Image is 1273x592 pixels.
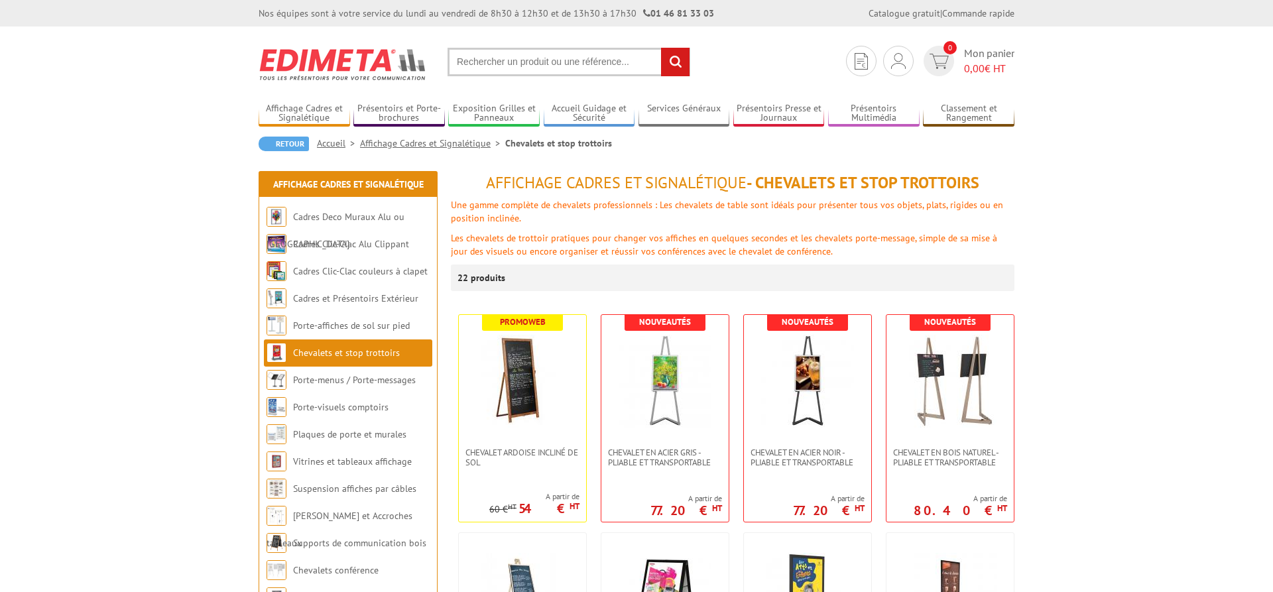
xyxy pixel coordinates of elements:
span: Chevalet en Acier noir - Pliable et transportable [751,447,865,467]
span: Chevalet en bois naturel - Pliable et transportable [893,447,1007,467]
a: Porte-visuels comptoirs [293,401,389,413]
span: Chevalet Ardoise incliné de sol [465,447,579,467]
img: Cadres Deco Muraux Alu ou Bois [267,207,286,227]
a: devis rapide 0 Mon panier 0,00€ HT [920,46,1014,76]
span: Affichage Cadres et Signalétique [486,172,747,193]
a: Chevalets conférence [293,564,379,576]
p: 77.20 € [650,506,722,514]
a: [PERSON_NAME] et Accroches tableaux [267,510,412,549]
img: Chevalets conférence [267,560,286,580]
span: A partir de [914,493,1007,504]
img: devis rapide [930,54,949,69]
span: 0 [943,41,957,54]
input: rechercher [661,48,690,76]
a: Classement et Rangement [923,103,1014,125]
a: Plaques de porte et murales [293,428,406,440]
span: A partir de [793,493,865,504]
img: Chevalet en Acier gris - Pliable et transportable [619,335,711,428]
strong: 01 46 81 33 03 [643,7,714,19]
img: Vitrines et tableaux affichage [267,451,286,471]
p: 60 € [489,504,516,514]
p: 77.20 € [793,506,865,514]
img: Chevalet en Acier noir - Pliable et transportable [761,335,854,428]
input: Rechercher un produit ou une référence... [448,48,690,76]
a: Chevalets et stop trottoirs [293,347,400,359]
span: Les chevalets de trottoir pratiques pour changer vos affiches en quelques secondes et les chevale... [451,232,997,257]
sup: HT [855,503,865,514]
img: Suspension affiches par câbles [267,479,286,499]
a: Affichage Cadres et Signalétique [259,103,350,125]
sup: HT [712,503,722,514]
a: Suspension affiches par câbles [293,483,416,495]
sup: HT [997,503,1007,514]
img: devis rapide [855,53,868,70]
img: Chevalet en bois naturel - Pliable et transportable [904,335,997,428]
img: Chevalets et stop trottoirs [267,343,286,363]
img: Porte-affiches de sol sur pied [267,316,286,335]
a: Chevalet Ardoise incliné de sol [459,447,586,467]
img: Cimaises et Accroches tableaux [267,506,286,526]
span: A partir de [489,491,579,502]
span: € HT [964,61,1014,76]
li: Chevalets et stop trottoirs [505,137,612,150]
h1: - Chevalets et stop trottoirs [451,174,1014,192]
a: Cadres et Présentoirs Extérieur [293,292,418,304]
img: Plaques de porte et murales [267,424,286,444]
p: 22 produits [457,265,507,291]
div: Nos équipes sont à votre service du lundi au vendredi de 8h30 à 12h30 et de 13h30 à 17h30 [259,7,714,20]
sup: HT [508,502,516,511]
a: Cadres Clic-Clac Alu Clippant [293,238,409,250]
a: Exposition Grilles et Panneaux [448,103,540,125]
a: Vitrines et tableaux affichage [293,455,412,467]
a: Porte-affiches de sol sur pied [293,320,410,331]
a: Services Généraux [638,103,730,125]
a: Accueil Guidage et Sécurité [544,103,635,125]
a: Porte-menus / Porte-messages [293,374,416,386]
a: Supports de communication bois [293,537,426,549]
a: Cadres Deco Muraux Alu ou [GEOGRAPHIC_DATA] [267,211,404,250]
b: Nouveautés [782,316,833,327]
b: Promoweb [500,316,546,327]
img: Chevalet Ardoise incliné de sol [476,335,569,428]
a: Affichage Cadres et Signalétique [273,178,424,190]
b: Nouveautés [639,316,691,327]
span: 0,00 [964,62,985,75]
a: Cadres Clic-Clac couleurs à clapet [293,265,428,277]
img: Cadres et Présentoirs Extérieur [267,288,286,308]
span: A partir de [650,493,722,504]
p: 54 € [518,504,579,512]
img: Porte-visuels comptoirs [267,397,286,417]
a: Présentoirs Multimédia [828,103,920,125]
a: Catalogue gratuit [869,7,940,19]
img: Cadres Clic-Clac couleurs à clapet [267,261,286,281]
a: Chevalet en bois naturel - Pliable et transportable [886,447,1014,467]
p: 80.40 € [914,506,1007,514]
a: Présentoirs Presse et Journaux [733,103,825,125]
a: Chevalet en Acier gris - Pliable et transportable [601,447,729,467]
a: Présentoirs et Porte-brochures [353,103,445,125]
a: Commande rapide [942,7,1014,19]
a: Chevalet en Acier noir - Pliable et transportable [744,447,871,467]
sup: HT [570,501,579,512]
img: Edimeta [259,40,428,89]
img: devis rapide [891,53,906,69]
span: Une gamme complète de chevalets professionnels : Les chevalets de table sont idéals pour présente... [451,199,1003,224]
img: Porte-menus / Porte-messages [267,370,286,390]
b: Nouveautés [924,316,976,327]
a: Retour [259,137,309,151]
span: Mon panier [964,46,1014,76]
span: Chevalet en Acier gris - Pliable et transportable [608,447,722,467]
div: | [869,7,1014,20]
a: Accueil [317,137,360,149]
a: Affichage Cadres et Signalétique [360,137,505,149]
